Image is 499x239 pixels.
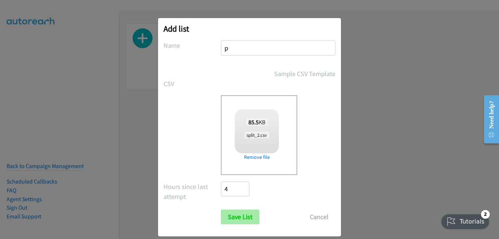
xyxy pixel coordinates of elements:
[164,182,221,201] label: Hours since last attempt
[235,153,279,161] a: Remove file
[164,24,335,34] h2: Add list
[274,69,335,79] a: Sample CSV Template
[248,118,259,126] strong: 85.5
[478,90,499,149] iframe: Resource Center
[303,210,335,224] button: Cancel
[221,210,259,224] input: Save List
[246,118,268,126] span: KB
[244,132,269,139] span: split_2.csv
[164,40,221,50] label: Name
[437,207,493,233] iframe: Checklist
[164,79,221,89] label: CSV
